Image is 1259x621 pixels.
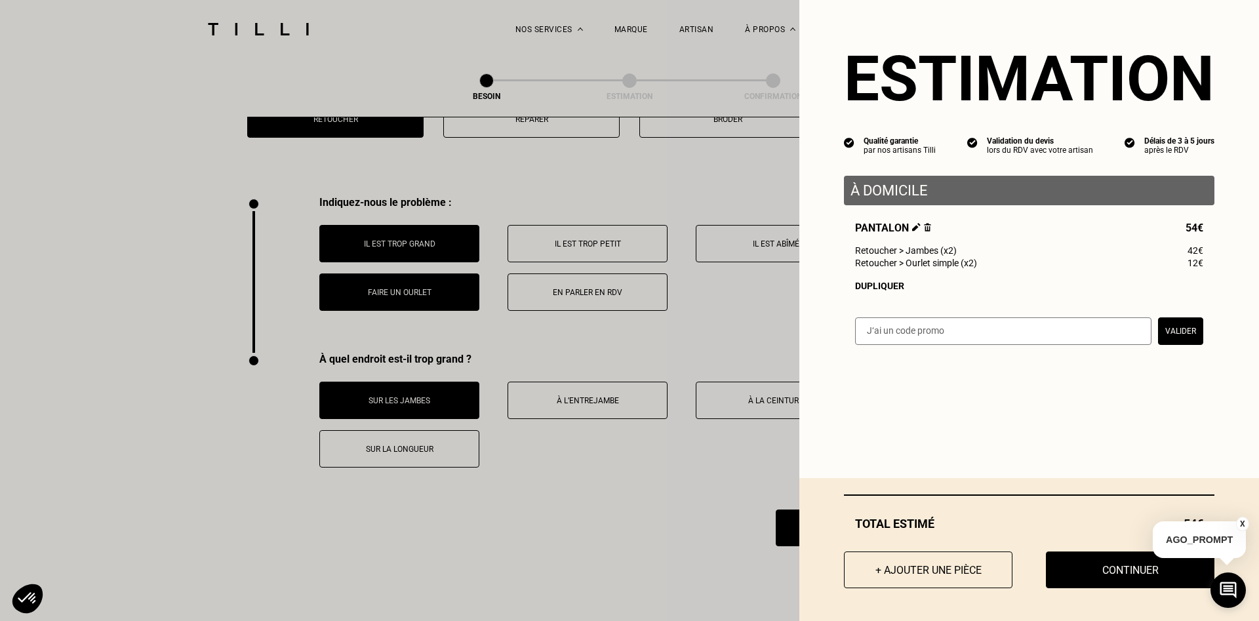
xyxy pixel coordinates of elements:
p: À domicile [850,182,1208,199]
span: Retoucher > Ourlet simple (x2) [855,258,977,268]
section: Estimation [844,42,1214,115]
span: Retoucher > Jambes (x2) [855,245,957,256]
div: Délais de 3 à 5 jours [1144,136,1214,146]
div: Qualité garantie [864,136,936,146]
img: Éditer [912,223,921,231]
button: Continuer [1046,551,1214,588]
img: icon list info [1125,136,1135,148]
div: par nos artisans Tilli [864,146,936,155]
span: 12€ [1188,258,1203,268]
p: AGO_PROMPT [1153,521,1246,558]
span: Pantalon [855,222,931,234]
div: Validation du devis [987,136,1093,146]
div: Total estimé [844,517,1214,531]
div: après le RDV [1144,146,1214,155]
span: 42€ [1188,245,1203,256]
button: + Ajouter une pièce [844,551,1012,588]
button: Valider [1158,317,1203,345]
button: X [1236,517,1249,531]
img: icon list info [967,136,978,148]
span: 54€ [1186,222,1203,234]
div: lors du RDV avec votre artisan [987,146,1093,155]
input: J‘ai un code promo [855,317,1151,345]
img: icon list info [844,136,854,148]
img: Supprimer [924,223,931,231]
div: Dupliquer [855,281,1203,291]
